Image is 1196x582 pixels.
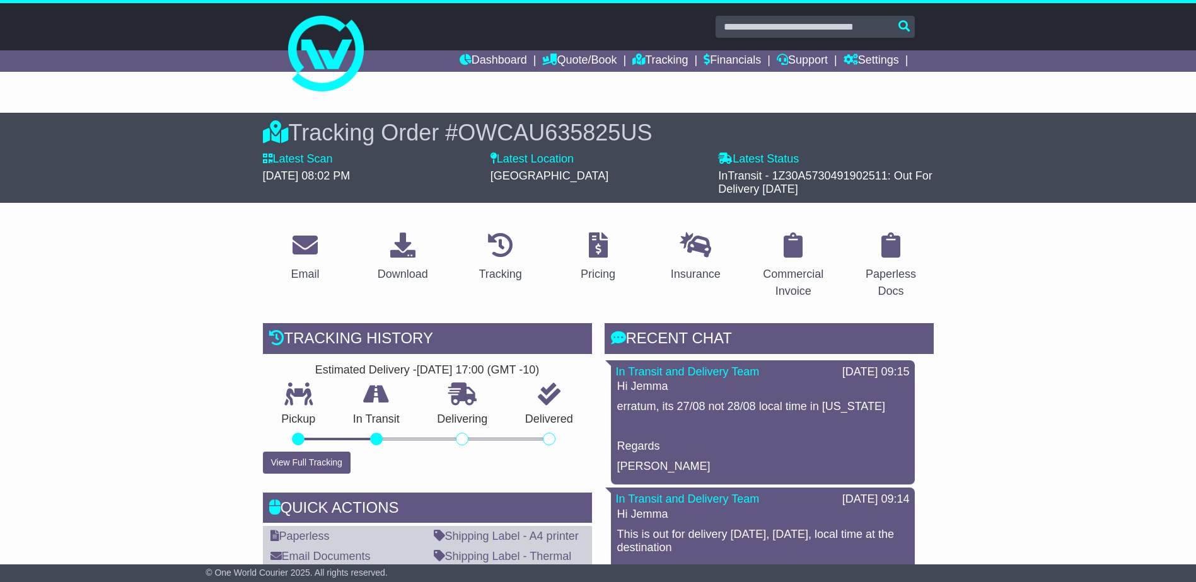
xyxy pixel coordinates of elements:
a: Tracking [632,50,688,72]
p: This is out for delivery [DATE], [DATE], local time at the destination [617,528,909,555]
a: Settings [844,50,899,72]
div: [DATE] 17:00 (GMT -10) [417,363,539,377]
a: Shipping Label - Thermal printer [434,550,572,576]
p: Pickup [263,413,335,426]
a: Shipping Label - A4 printer [434,530,579,542]
span: [DATE] 08:02 PM [263,169,351,182]
p: erratum, its 27/08 not 28/08 local time in [US_STATE] [617,400,909,414]
p: In Transit [334,413,419,426]
div: Pricing [581,266,615,283]
div: [DATE] 09:14 [842,493,910,506]
button: View Full Tracking [263,452,351,474]
p: Regards [617,440,909,454]
label: Latest Status [718,152,799,166]
div: Insurance [671,266,721,283]
a: Pricing [572,228,624,287]
div: Download [378,266,428,283]
a: Download [369,228,436,287]
span: [GEOGRAPHIC_DATA] [491,169,608,182]
span: InTransit - 1Z30A5730491902511: Out For Delivery [DATE] [718,169,932,196]
a: In Transit and Delivery Team [616,365,760,378]
p: Hi Jemma [617,380,909,394]
div: RECENT CHAT [605,323,934,357]
a: In Transit and Delivery Team [616,493,760,505]
a: Paperless Docs [849,228,934,304]
p: Hi Jemma [617,508,909,522]
div: Email [291,266,319,283]
div: [DATE] 09:15 [842,365,910,379]
p: Delivering [419,413,507,426]
a: Email Documents [270,550,371,562]
a: Email [282,228,327,287]
div: Tracking history [263,323,592,357]
a: Dashboard [460,50,527,72]
p: [PERSON_NAME] [617,460,909,474]
a: Support [777,50,828,72]
a: Quote/Book [542,50,617,72]
label: Latest Scan [263,152,333,166]
span: © One World Courier 2025. All rights reserved. [206,568,388,578]
a: Insurance [663,228,729,287]
a: Financials [704,50,761,72]
a: Tracking [470,228,530,287]
div: Estimated Delivery - [263,363,592,377]
div: Tracking [479,266,521,283]
div: Commercial Invoice [759,266,828,300]
p: Delivered [506,413,592,426]
a: Paperless [270,530,330,542]
div: Quick Actions [263,493,592,527]
label: Latest Location [491,152,574,166]
span: OWCAU635825US [458,120,652,145]
div: Tracking Order # [263,119,934,146]
a: Commercial Invoice [751,228,836,304]
div: Paperless Docs [857,266,926,300]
